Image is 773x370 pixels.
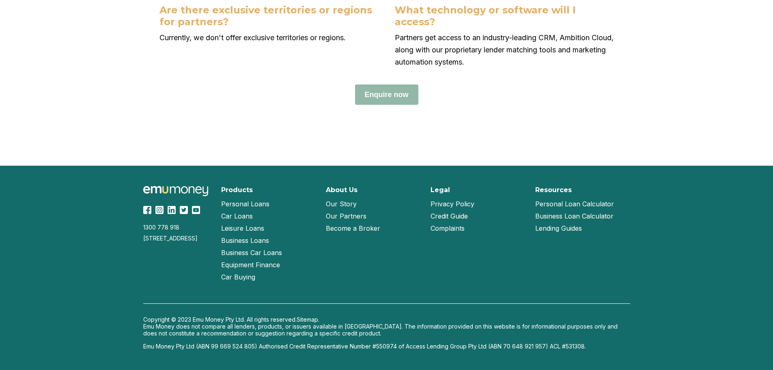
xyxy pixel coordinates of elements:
img: Emu Money [143,186,208,196]
a: Credit Guide [431,210,468,222]
a: Sitemap. [297,316,319,323]
a: Car Buying [221,271,255,283]
p: Emu Money Pty Ltd (ABN 99 669 524 805) Authorised Credit Representative Number #550974 of Access ... [143,343,630,350]
a: Car Loans [221,210,253,222]
h2: Products [221,186,253,194]
img: YouTube [192,206,200,214]
a: Privacy Policy [431,198,474,210]
p: Emu Money does not compare all lenders, products, or issuers available in [GEOGRAPHIC_DATA]. The ... [143,323,630,337]
a: Become a Broker [326,222,380,234]
img: Facebook [143,206,151,214]
a: Personal Loan Calculator [535,198,614,210]
a: Our Partners [326,210,366,222]
img: LinkedIn [168,206,176,214]
a: Enquire now [355,90,418,99]
p: Currently, we don't offer exclusive territories or regions. [159,32,379,44]
button: Enquire now [355,84,418,105]
h3: Are there exclusive territories or regions for partners? [159,4,379,28]
h2: About Us [326,186,357,194]
a: Personal Loans [221,198,269,210]
p: Copyright © 2023 Emu Money Pty Ltd. All rights reserved. [143,316,630,323]
a: Complaints [431,222,465,234]
a: Business Loans [221,234,269,247]
a: Equipment Finance [221,259,280,271]
a: Business Car Loans [221,247,282,259]
img: Instagram [155,206,164,214]
a: Our Story [326,198,357,210]
h2: Resources [535,186,572,194]
a: Lending Guides [535,222,582,234]
h2: Legal [431,186,450,194]
a: Leisure Loans [221,222,264,234]
a: Business Loan Calculator [535,210,614,222]
p: Partners get access to an industry-leading CRM, Ambition Cloud, along with our proprietary lender... [395,32,614,68]
img: Twitter [180,206,188,214]
div: 1300 778 918 [143,224,211,231]
div: [STREET_ADDRESS] [143,235,211,242]
h3: What technology or software will I access? [395,4,614,28]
